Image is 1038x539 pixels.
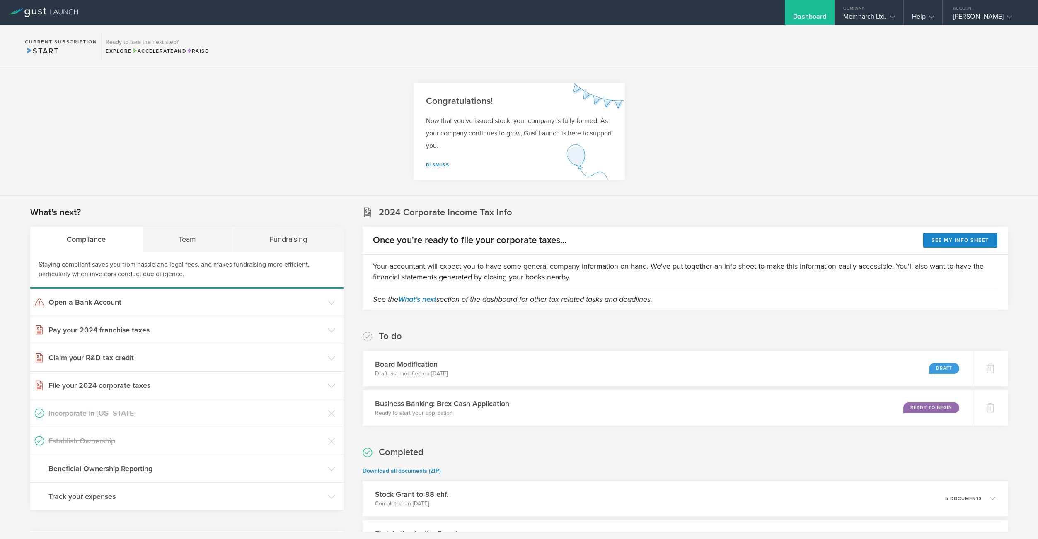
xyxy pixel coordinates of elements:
button: See my info sheet [923,233,997,248]
h3: Pay your 2024 franchise taxes [48,325,324,335]
div: Memnarch Ltd. [843,12,895,25]
p: Ready to start your application [375,409,509,417]
h3: Board Modification [375,359,448,370]
h3: Track your expenses [48,491,324,502]
h3: Business Banking: Brex Cash Application [375,398,509,409]
h3: Beneficial Ownership Reporting [48,463,324,474]
h3: Open a Bank Account [48,297,324,308]
h2: What's next? [30,207,81,219]
a: Download all documents (ZIP) [363,467,441,474]
span: Start [25,46,58,55]
div: Compliance [30,227,143,252]
h2: Congratulations! [426,95,612,107]
div: Dashboard [793,12,826,25]
h3: Stock Grant to 88 ehf. [375,489,448,500]
div: Team [143,227,233,252]
h2: Current Subscription [25,39,97,44]
p: Now that you've issued stock, your company is fully formed. As your company continues to grow, Gu... [426,115,612,152]
h3: File your 2024 corporate taxes [48,380,324,391]
span: Accelerate [132,48,174,54]
h3: First Action by the Board [375,528,457,539]
a: Dismiss [426,162,450,168]
h2: 2024 Corporate Income Tax Info [379,207,512,219]
p: Your accountant will expect you to have some general company information on hand. We've put toget... [373,261,997,282]
p: 5 documents [945,496,982,501]
div: Draft [929,363,959,374]
div: Business Banking: Brex Cash ApplicationReady to start your applicationReady to Begin [363,390,973,426]
div: Board ModificationDraft last modified on [DATE]Draft [363,351,973,386]
div: Fundraising [233,227,344,252]
h2: Once you're ready to file your corporate taxes... [373,234,566,246]
div: Staying compliant saves you from hassle and legal fees, and makes fundraising more efficient, par... [30,252,344,289]
p: Completed on [DATE] [375,500,448,508]
p: Draft last modified on [DATE] [375,370,448,378]
div: [PERSON_NAME] [953,12,1023,25]
h2: To do [379,330,402,342]
h3: Incorporate in [US_STATE] [48,408,324,419]
h3: Establish Ownership [48,436,324,446]
div: Ready to take the next step?ExploreAccelerateandRaise [101,33,213,59]
div: Ready to Begin [903,402,959,413]
em: See the section of the dashboard for other tax related tasks and deadlines. [373,295,652,304]
h2: Completed [379,446,423,458]
span: Raise [186,48,208,54]
div: Help [912,12,934,25]
h3: Ready to take the next step? [106,39,208,45]
a: What's next [398,295,436,304]
h3: Claim your R&D tax credit [48,352,324,363]
div: Explore [106,47,208,55]
span: and [132,48,187,54]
